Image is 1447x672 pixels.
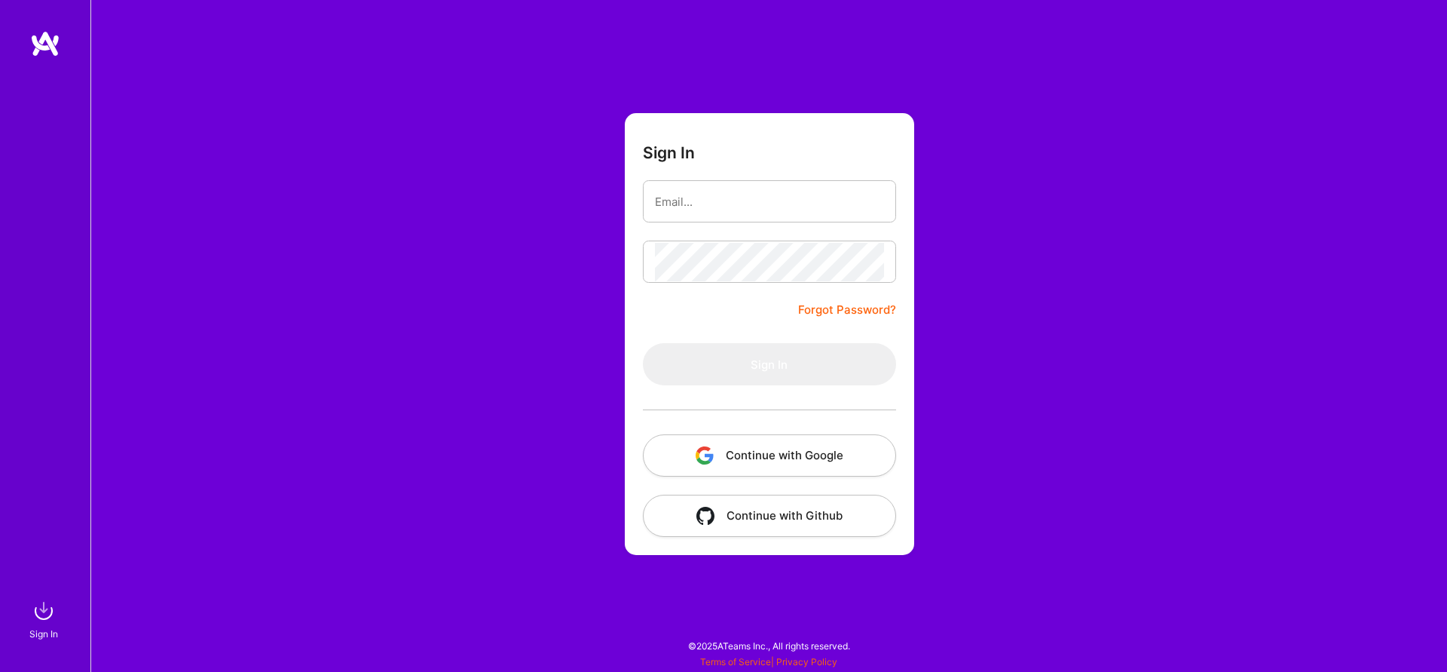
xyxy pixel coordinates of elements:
[643,143,695,162] h3: Sign In
[696,507,714,525] img: icon
[32,596,59,642] a: sign inSign In
[700,656,771,667] a: Terms of Service
[776,656,837,667] a: Privacy Policy
[696,446,714,465] img: icon
[29,626,58,642] div: Sign In
[643,434,896,477] button: Continue with Google
[643,495,896,537] button: Continue with Github
[30,30,60,57] img: logo
[798,301,896,319] a: Forgot Password?
[655,183,884,221] input: Email...
[29,596,59,626] img: sign in
[90,627,1447,664] div: © 2025 ATeams Inc., All rights reserved.
[700,656,837,667] span: |
[643,343,896,385] button: Sign In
